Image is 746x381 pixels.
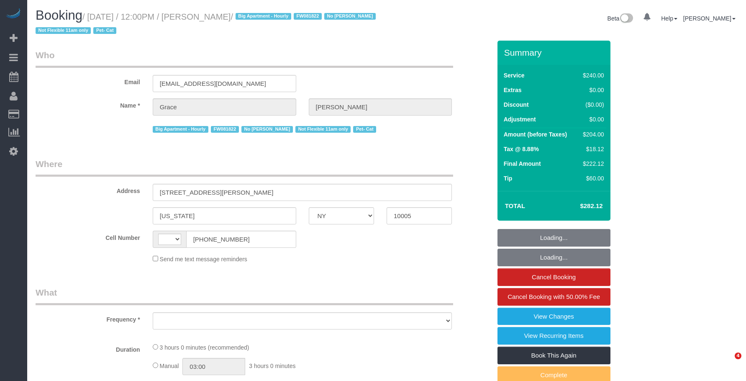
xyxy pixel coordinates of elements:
a: Help [661,15,677,22]
a: Beta [608,15,633,22]
div: $0.00 [579,86,604,94]
span: Pet- Cat [93,27,116,34]
label: Final Amount [504,160,541,168]
span: 3 hours 0 minutes [249,363,295,369]
label: Address [29,184,146,195]
label: Name * [29,98,146,110]
div: $222.12 [579,160,604,168]
legend: Who [36,49,453,68]
iframe: Intercom live chat [718,353,738,373]
span: Not Flexible 11am only [36,27,91,34]
label: Frequency * [29,312,146,324]
input: Cell Number [186,231,296,248]
div: ($0.00) [579,100,604,109]
img: New interface [619,13,633,24]
input: Email [153,75,296,92]
span: Big Apartment - Hourly [153,126,208,133]
h4: $282.12 [555,203,602,210]
label: Amount (before Taxes) [504,130,567,139]
label: Adjustment [504,115,536,124]
a: View Recurring Items [497,327,610,345]
label: Cell Number [29,231,146,242]
a: Cancel Booking with 50.00% Fee [497,288,610,306]
input: Zip Code [387,207,452,224]
h3: Summary [504,48,606,57]
div: $204.00 [579,130,604,139]
span: 4 [735,353,741,359]
label: Tip [504,174,513,183]
label: Discount [504,100,529,109]
span: Booking [36,8,82,23]
div: $0.00 [579,115,604,124]
input: First Name [153,98,296,116]
label: Tax @ 8.88% [504,145,539,153]
small: / [DATE] / 12:00PM / [PERSON_NAME] [36,12,378,36]
label: Extras [504,86,522,94]
input: Last Name [309,98,452,116]
span: FW081822 [294,13,322,20]
legend: What [36,286,453,305]
span: Manual [160,363,179,369]
a: View Changes [497,308,610,325]
label: Service [504,71,525,80]
div: $60.00 [579,174,604,183]
div: $18.12 [579,145,604,153]
div: $240.00 [579,71,604,80]
span: No [PERSON_NAME] [324,13,376,20]
a: Cancel Booking [497,268,610,286]
strong: Total [505,202,526,209]
a: Book This Again [497,347,610,364]
a: [PERSON_NAME] [683,15,736,22]
span: Pet- Cat [353,126,376,133]
span: Not Flexible 11am only [295,126,351,133]
img: Automaid Logo [5,8,22,20]
legend: Where [36,158,453,177]
input: City [153,207,296,224]
span: Send me text message reminders [160,256,247,263]
span: Cancel Booking with 50.00% Fee [508,293,600,300]
span: No [PERSON_NAME] [241,126,293,133]
span: Big Apartment - Hourly [236,13,291,20]
label: Duration [29,342,146,354]
label: Email [29,75,146,86]
span: FW081822 [211,126,239,133]
span: 3 hours 0 minutes (recommended) [160,344,249,351]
